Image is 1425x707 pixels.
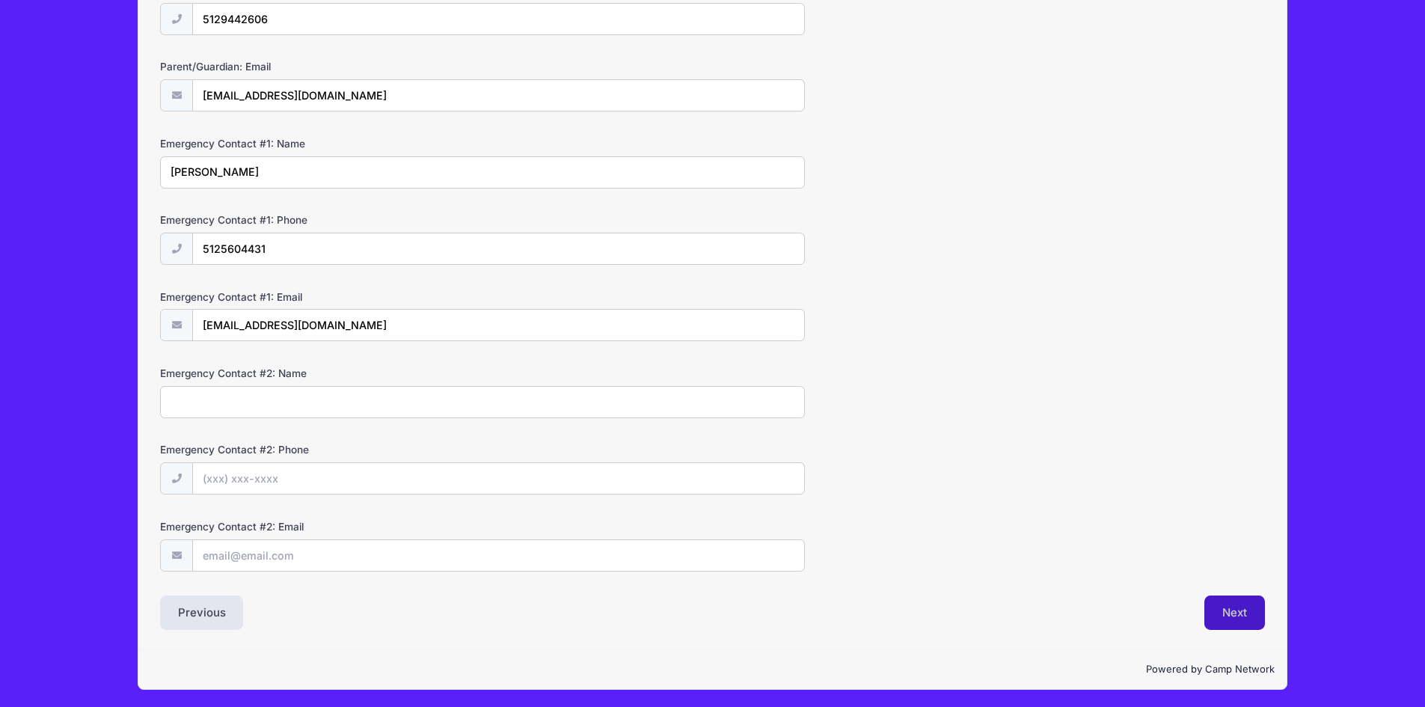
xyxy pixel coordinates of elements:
label: Parent/Guardian: Email [160,59,528,74]
p: Powered by Camp Network [150,662,1275,677]
label: Emergency Contact #2: Name [160,366,528,381]
input: (xxx) xxx-xxxx [192,3,804,35]
input: email@email.com [192,309,804,341]
label: Emergency Contact #2: Phone [160,442,528,457]
label: Emergency Contact #1: Email [160,290,528,304]
button: Next [1204,596,1265,630]
label: Emergency Contact #1: Name [160,136,528,151]
label: Emergency Contact #2: Email [160,519,528,534]
input: email@email.com [192,79,804,111]
label: Emergency Contact #1: Phone [160,212,528,227]
input: email@email.com [192,539,804,572]
button: Previous [160,596,244,630]
input: (xxx) xxx-xxxx [192,462,804,495]
input: (xxx) xxx-xxxx [192,233,804,265]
